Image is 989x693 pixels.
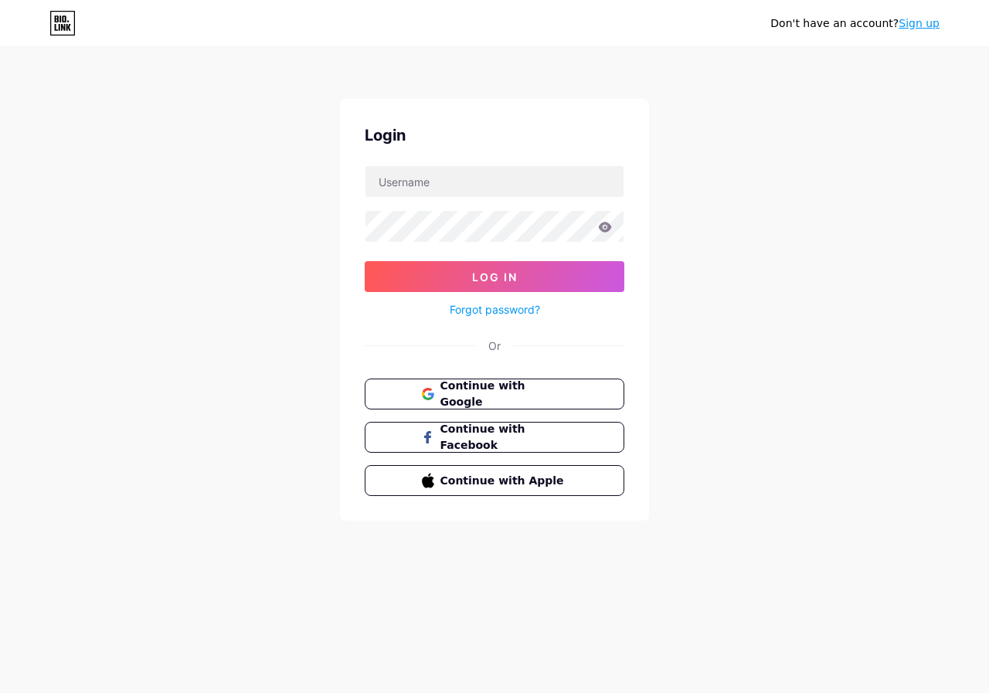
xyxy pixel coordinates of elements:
[450,301,540,318] a: Forgot password?
[365,124,624,147] div: Login
[472,270,518,284] span: Log In
[899,17,940,29] a: Sign up
[440,473,568,489] span: Continue with Apple
[440,421,568,454] span: Continue with Facebook
[365,379,624,409] button: Continue with Google
[488,338,501,354] div: Or
[365,261,624,292] button: Log In
[365,465,624,496] button: Continue with Apple
[365,166,624,197] input: Username
[440,378,568,410] span: Continue with Google
[365,422,624,453] button: Continue with Facebook
[770,15,940,32] div: Don't have an account?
